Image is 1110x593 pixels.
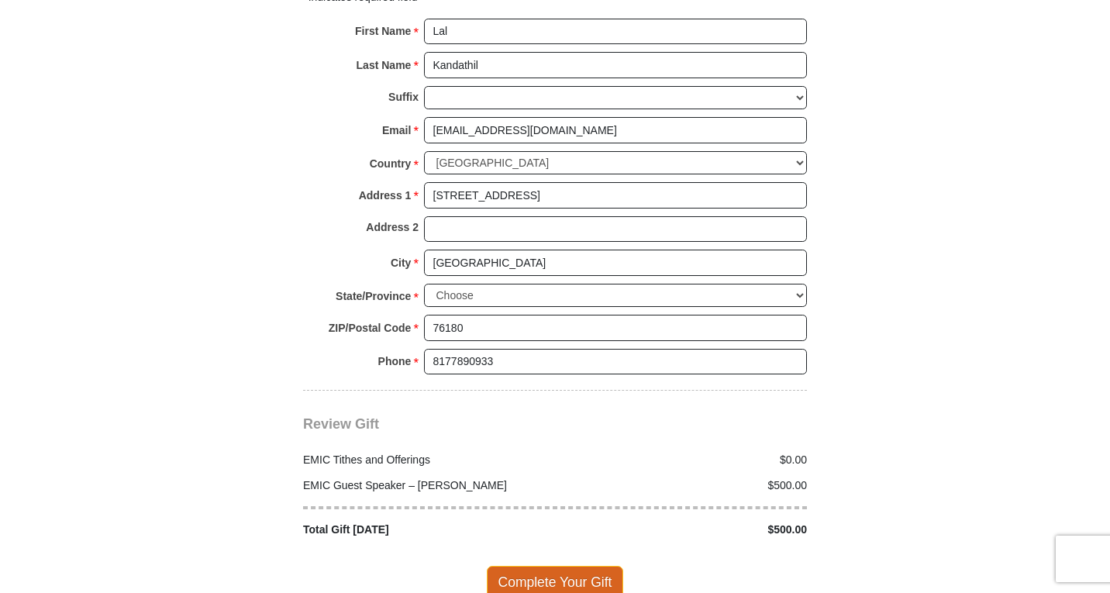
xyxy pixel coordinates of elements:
[329,317,412,339] strong: ZIP/Postal Code
[391,252,411,274] strong: City
[555,478,815,494] div: $500.00
[357,54,412,76] strong: Last Name
[370,153,412,174] strong: Country
[555,452,815,468] div: $0.00
[355,20,411,42] strong: First Name
[388,86,419,108] strong: Suffix
[303,416,379,432] span: Review Gift
[359,184,412,206] strong: Address 1
[378,350,412,372] strong: Phone
[336,285,411,307] strong: State/Province
[555,522,815,538] div: $500.00
[366,216,419,238] strong: Address 2
[382,119,411,141] strong: Email
[295,452,556,468] div: EMIC Tithes and Offerings
[295,522,556,538] div: Total Gift [DATE]
[295,478,556,494] div: EMIC Guest Speaker – [PERSON_NAME]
